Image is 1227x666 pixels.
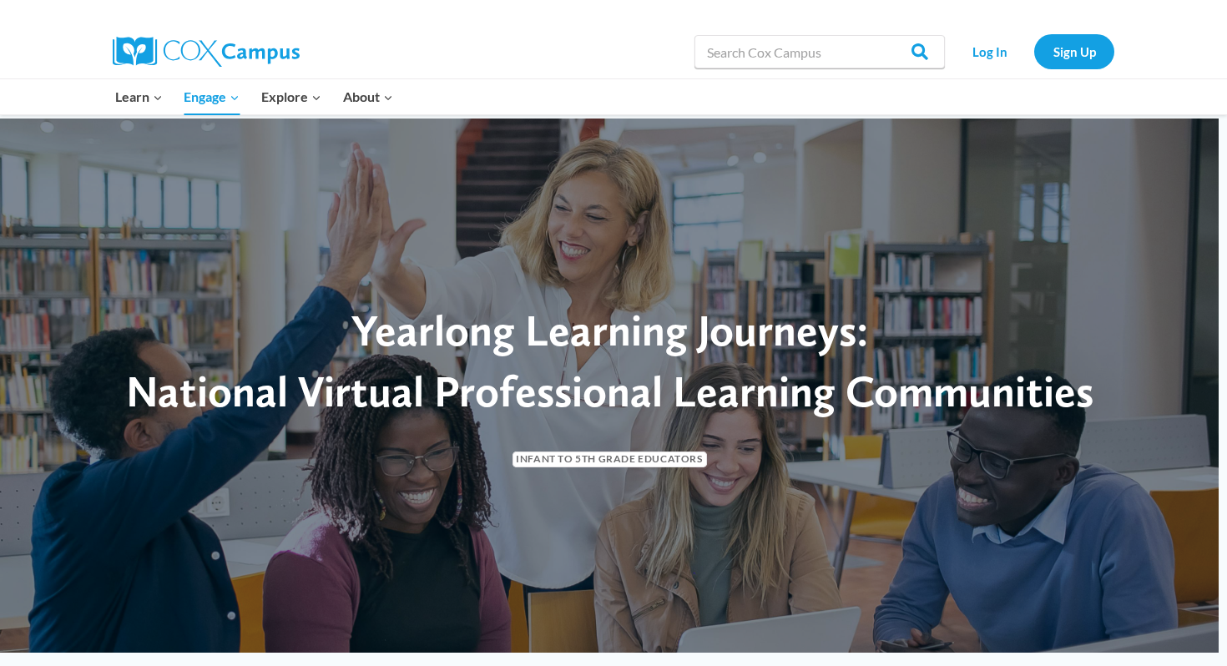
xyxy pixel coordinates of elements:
[513,452,707,467] span: Infant to 5th Grade Educators
[126,365,1093,417] span: National Virtual Professional Learning Communities
[113,37,300,67] img: Cox Campus
[343,86,393,108] span: About
[953,34,1114,68] nav: Secondary Navigation
[261,86,321,108] span: Explore
[351,304,868,356] span: Yearlong Learning Journeys:
[953,34,1026,68] a: Log In
[115,86,163,108] span: Learn
[1034,34,1114,68] a: Sign Up
[694,35,945,68] input: Search Cox Campus
[104,79,403,114] nav: Primary Navigation
[184,86,240,108] span: Engage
